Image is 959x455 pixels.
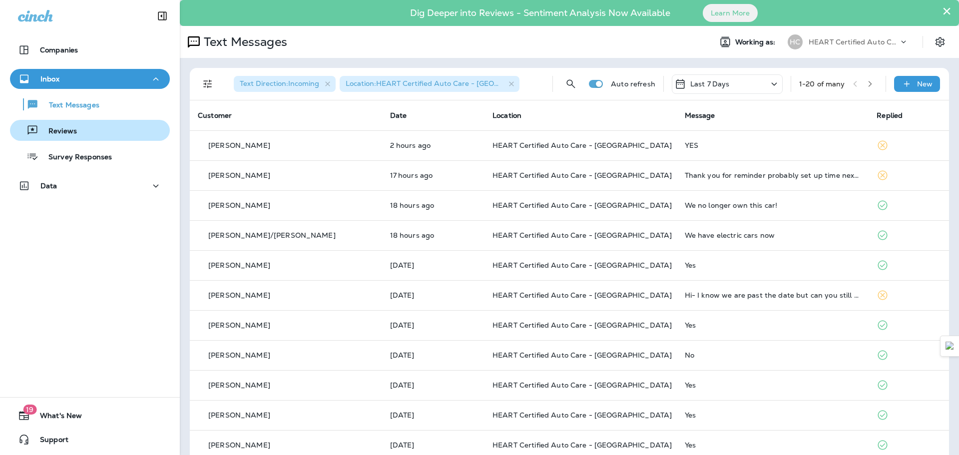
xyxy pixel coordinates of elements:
[390,141,477,149] p: Oct 2, 2025 06:54 AM
[38,127,77,136] p: Reviews
[685,291,861,299] div: Hi- I know we are past the date but can you still give us the same rate?
[148,6,176,26] button: Collapse Sidebar
[200,34,287,49] p: Text Messages
[390,261,477,269] p: Oct 1, 2025 08:57 AM
[208,171,270,179] p: [PERSON_NAME]
[10,40,170,60] button: Companies
[390,291,477,299] p: Sep 30, 2025 01:15 PM
[492,411,672,420] span: HEART Certified Auto Care - [GEOGRAPHIC_DATA]
[208,291,270,299] p: [PERSON_NAME]
[492,111,521,120] span: Location
[799,80,845,88] div: 1 - 20 of many
[492,351,672,360] span: HEART Certified Auto Care - [GEOGRAPHIC_DATA]
[208,141,270,149] p: [PERSON_NAME]
[685,141,861,149] div: YES
[877,111,903,120] span: Replied
[208,321,270,329] p: [PERSON_NAME]
[40,182,57,190] p: Data
[390,171,477,179] p: Oct 1, 2025 03:33 PM
[931,33,949,51] button: Settings
[685,201,861,209] div: We no longer own this car!
[390,351,477,359] p: Sep 30, 2025 10:45 AM
[390,231,477,239] p: Oct 1, 2025 02:16 PM
[685,171,861,179] div: Thank you for reminder probably set up time next week, appreciate
[208,261,270,269] p: [PERSON_NAME]
[735,38,778,46] span: Working as:
[942,3,952,19] button: Close
[685,321,861,329] div: Yes
[198,111,232,120] span: Customer
[809,38,899,46] p: HEART Certified Auto Care
[492,261,672,270] span: HEART Certified Auto Care - [GEOGRAPHIC_DATA]
[946,342,955,351] img: Detect Auto
[340,76,519,92] div: Location:HEART Certified Auto Care - [GEOGRAPHIC_DATA]
[208,351,270,359] p: [PERSON_NAME]
[788,34,803,49] div: HC
[611,80,655,88] p: Auto refresh
[208,381,270,389] p: [PERSON_NAME]
[492,171,672,180] span: HEART Certified Auto Care - [GEOGRAPHIC_DATA]
[30,436,68,448] span: Support
[690,80,730,88] p: Last 7 Days
[10,69,170,89] button: Inbox
[10,430,170,450] button: Support
[208,231,336,239] p: [PERSON_NAME]/[PERSON_NAME]
[234,76,336,92] div: Text Direction:Incoming
[10,94,170,115] button: Text Messages
[39,101,99,110] p: Text Messages
[10,406,170,426] button: 19What's New
[10,120,170,141] button: Reviews
[685,381,861,389] div: Yes
[390,381,477,389] p: Sep 30, 2025 10:27 AM
[390,441,477,449] p: Sep 30, 2025 09:51 AM
[685,351,861,359] div: No
[492,441,672,450] span: HEART Certified Auto Care - [GEOGRAPHIC_DATA]
[381,11,699,14] p: Dig Deeper into Reviews - Sentiment Analysis Now Available
[38,153,112,162] p: Survey Responses
[30,412,82,424] span: What's New
[685,441,861,449] div: Yes
[240,79,319,88] span: Text Direction : Incoming
[390,411,477,419] p: Sep 30, 2025 10:05 AM
[685,411,861,419] div: Yes
[685,231,861,239] div: We have electric cars now
[40,46,78,54] p: Companies
[10,146,170,167] button: Survey Responses
[208,201,270,209] p: [PERSON_NAME]
[917,80,933,88] p: New
[492,291,672,300] span: HEART Certified Auto Care - [GEOGRAPHIC_DATA]
[492,231,672,240] span: HEART Certified Auto Care - [GEOGRAPHIC_DATA]
[685,261,861,269] div: Yes
[492,381,672,390] span: HEART Certified Auto Care - [GEOGRAPHIC_DATA]
[10,176,170,196] button: Data
[390,201,477,209] p: Oct 1, 2025 02:22 PM
[492,201,672,210] span: HEART Certified Auto Care - [GEOGRAPHIC_DATA]
[390,111,407,120] span: Date
[492,321,672,330] span: HEART Certified Auto Care - [GEOGRAPHIC_DATA]
[492,141,672,150] span: HEART Certified Auto Care - [GEOGRAPHIC_DATA]
[208,441,270,449] p: [PERSON_NAME]
[23,405,36,415] span: 19
[390,321,477,329] p: Sep 30, 2025 12:32 PM
[208,411,270,419] p: [PERSON_NAME]
[685,111,715,120] span: Message
[198,74,218,94] button: Filters
[40,75,59,83] p: Inbox
[561,74,581,94] button: Search Messages
[703,4,758,22] button: Learn More
[346,79,553,88] span: Location : HEART Certified Auto Care - [GEOGRAPHIC_DATA]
